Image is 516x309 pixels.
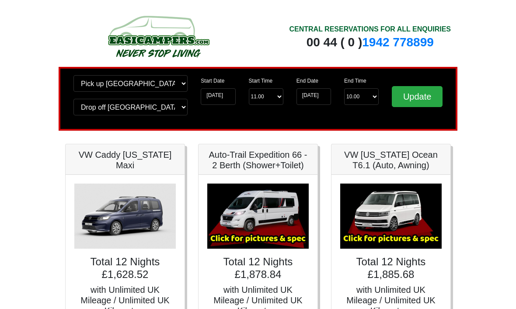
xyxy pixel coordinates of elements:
[74,184,176,249] img: VW Caddy California Maxi
[207,149,309,170] h5: Auto-Trail Expedition 66 - 2 Berth (Shower+Toilet)
[392,86,443,107] input: Update
[340,256,442,281] h4: Total 12 Nights £1,885.68
[207,256,309,281] h4: Total 12 Nights £1,878.84
[289,24,451,35] div: CENTRAL RESERVATIONS FOR ALL ENQUIRIES
[340,149,442,170] h5: VW [US_STATE] Ocean T6.1 (Auto, Awning)
[362,35,434,49] a: 1942 778899
[340,184,442,249] img: VW California Ocean T6.1 (Auto, Awning)
[344,77,366,85] label: End Time
[201,88,235,105] input: Start Date
[201,77,224,85] label: Start Date
[74,256,176,281] h4: Total 12 Nights £1,628.52
[249,77,273,85] label: Start Time
[75,12,241,60] img: campers-checkout-logo.png
[296,88,331,105] input: Return Date
[289,35,451,50] div: 00 44 ( 0 )
[74,149,176,170] h5: VW Caddy [US_STATE] Maxi
[207,184,309,249] img: Auto-Trail Expedition 66 - 2 Berth (Shower+Toilet)
[296,77,318,85] label: End Date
